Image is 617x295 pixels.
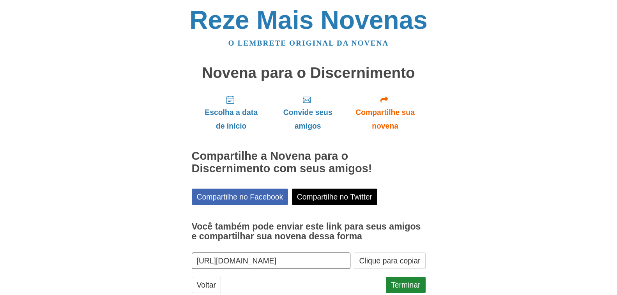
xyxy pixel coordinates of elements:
[202,64,415,81] font: Novena para o Discernimento
[192,150,372,175] font: Compartilhe a Novena para o Discernimento com seus amigos!
[391,281,420,289] font: Terminar
[192,277,221,293] a: Voltar
[354,253,425,269] button: Clique para copiar
[197,193,283,201] font: Compartilhe no Facebook
[192,221,421,242] font: Você também pode enviar este link para seus amigos e compartilhar sua novena dessa forma
[297,193,372,201] font: Compartilhe no Twitter
[205,108,258,130] font: Escolha a data de início
[192,189,288,205] a: Compartilhe no Facebook
[192,89,271,136] a: Escolha a data de início
[386,277,425,293] a: Terminar
[228,39,389,47] a: O lembrete original da novena
[189,5,428,34] a: Reze Mais Novenas
[355,108,415,130] font: Compartilhe sua novena
[292,189,377,205] a: Compartilhe no Twitter
[359,256,420,265] font: Clique para copiar
[345,89,426,136] a: Compartilhe sua novena
[197,281,216,289] font: Voltar
[271,89,345,136] a: Convide seus amigos
[283,108,332,130] font: Convide seus amigos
